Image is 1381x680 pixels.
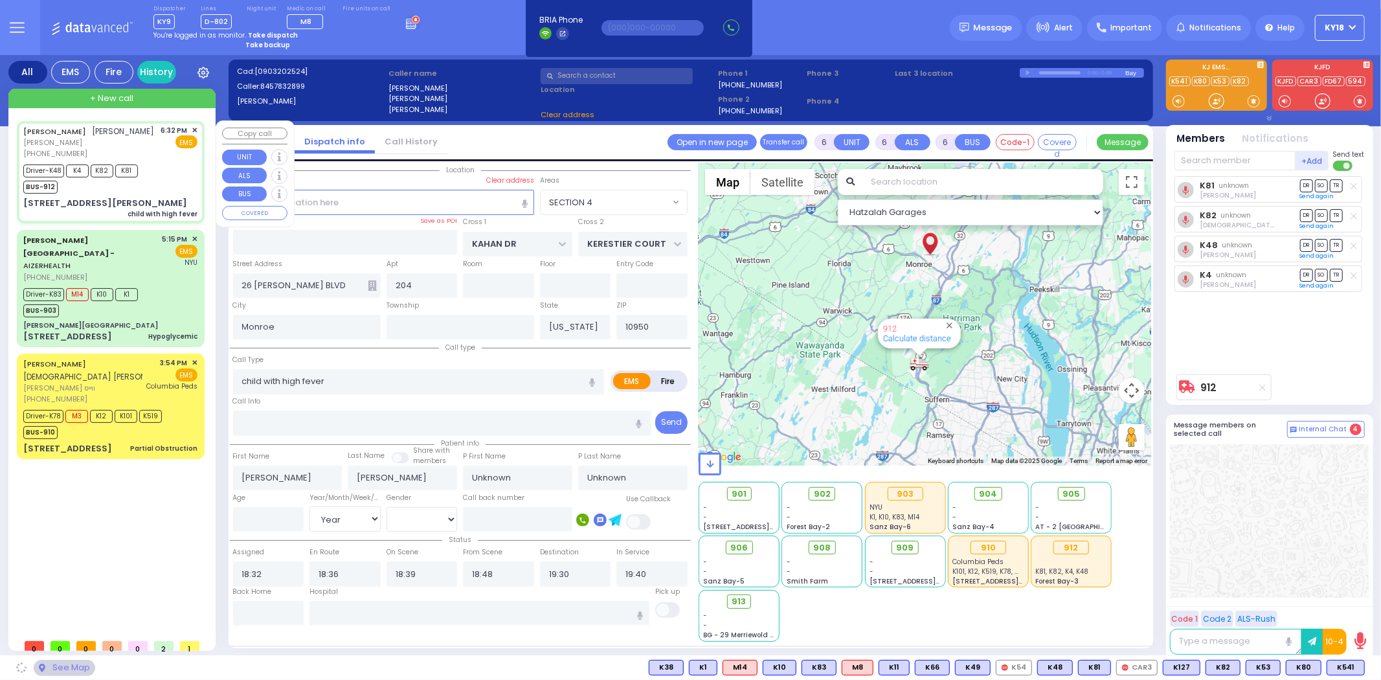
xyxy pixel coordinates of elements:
[787,512,791,522] span: -
[955,660,991,675] div: BLS
[870,557,873,567] span: -
[161,358,188,368] span: 3:54 PM
[442,535,478,545] span: Status
[704,620,708,630] span: -
[1201,611,1233,627] button: Code 2
[1323,629,1347,655] button: 10-4
[413,446,450,455] small: Share with
[387,493,411,503] label: Gender
[237,96,385,107] label: [PERSON_NAME]
[1122,664,1128,671] img: red-radio-icon.svg
[23,181,58,194] span: BUS-912
[1200,240,1218,250] a: K48
[668,134,757,150] a: Open in new page
[23,164,64,177] span: Driver-K48
[613,373,651,389] label: EMS
[23,126,86,137] a: [PERSON_NAME]
[1036,503,1040,512] span: -
[549,196,592,209] span: SECTION 4
[222,187,267,202] button: BUS
[750,169,814,195] button: Show satellite imagery
[1125,68,1144,78] div: Bay
[1054,22,1073,34] span: Alert
[463,451,506,462] label: P First Name
[23,410,63,423] span: Driver-K78
[1290,427,1297,433] img: comment-alt.png
[1110,22,1152,34] span: Important
[718,80,782,89] label: [PHONE_NUMBER]
[388,68,536,79] label: Caller name
[915,660,950,675] div: K66
[960,23,969,32] img: message.svg
[1231,76,1249,86] a: K82
[952,567,1024,576] span: K101, K12, K519, K78, M3
[996,134,1035,150] button: Code-1
[51,19,137,36] img: Logo
[541,84,713,95] label: Location
[1330,269,1343,281] span: TR
[1330,209,1343,221] span: TR
[763,660,796,675] div: BLS
[540,300,558,311] label: State
[91,164,113,177] span: K82
[704,576,745,586] span: Sanz Bay-5
[718,94,802,105] span: Phone 2
[463,217,486,227] label: Cross 1
[689,660,717,675] div: BLS
[626,494,671,504] label: Use Callback
[222,128,287,140] button: Copy call
[137,61,176,84] a: History
[23,235,115,258] span: [PERSON_NAME][GEOGRAPHIC_DATA] -
[309,547,339,558] label: En Route
[1169,76,1191,86] a: K541
[649,660,684,675] div: K38
[287,5,328,13] label: Medic on call
[705,169,750,195] button: Show street map
[1221,210,1252,220] span: unknown
[90,92,133,105] span: + New call
[163,234,188,244] span: 5:15 PM
[540,259,556,269] label: Floor
[1350,424,1362,435] span: 4
[175,135,197,148] span: EMS
[578,451,621,462] label: P Last Name
[463,259,482,269] label: Room
[233,587,272,597] label: Back Home
[1211,76,1229,86] a: K53
[540,190,688,214] span: SECTION 4
[90,410,113,423] span: K12
[1177,131,1226,146] button: Members
[23,371,241,382] span: [DEMOGRAPHIC_DATA] [PERSON_NAME]' [PERSON_NAME]
[1036,512,1040,522] span: -
[718,106,782,115] label: [PHONE_NUMBER]
[95,61,133,84] div: Fire
[1078,660,1111,675] div: BLS
[102,641,122,651] span: 0
[879,660,910,675] div: K11
[996,660,1032,675] div: K54
[23,148,87,159] span: [PHONE_NUMBER]
[1200,250,1256,260] span: Shia Lieberman
[730,541,748,554] span: 906
[51,641,70,651] span: 0
[842,660,873,675] div: ALS KJ
[704,557,708,567] span: -
[201,14,232,29] span: D-802
[704,512,708,522] span: -
[1297,76,1321,86] a: CAR3
[23,383,142,394] span: [PERSON_NAME] ווייס
[1272,64,1373,73] label: KJFD
[1330,179,1343,192] span: TR
[1036,576,1079,586] span: Forest Bay-3
[388,104,536,115] label: [PERSON_NAME]
[689,660,717,675] div: K1
[1299,425,1347,434] span: Internal Chat
[1119,378,1145,403] button: Map camera controls
[233,547,265,558] label: Assigned
[260,81,305,91] span: 8457832899
[237,66,385,77] label: Cad:
[1235,611,1277,627] button: ALS-Rush
[1002,664,1008,671] img: red-radio-icon.svg
[807,96,891,107] span: Phone 4
[65,410,88,423] span: M3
